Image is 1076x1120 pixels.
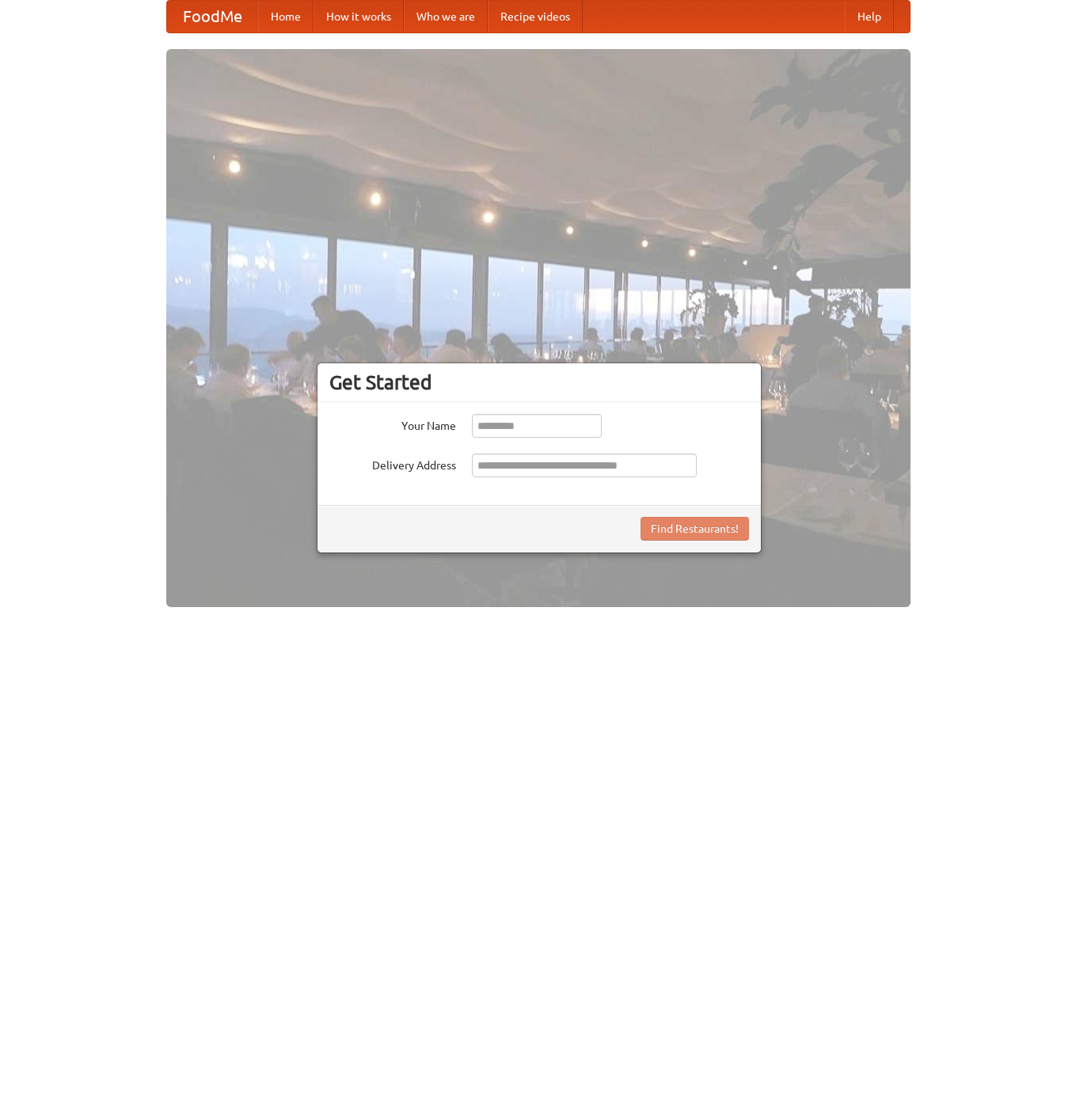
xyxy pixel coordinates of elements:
[404,1,488,32] a: Who we are
[329,454,456,473] label: Delivery Address
[314,1,404,32] a: How it works
[329,370,749,394] h3: Get Started
[641,517,749,541] button: Find Restaurants!
[845,1,894,32] a: Help
[258,1,314,32] a: Home
[488,1,583,32] a: Recipe videos
[167,1,258,32] a: FoodMe
[329,414,456,434] label: Your Name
